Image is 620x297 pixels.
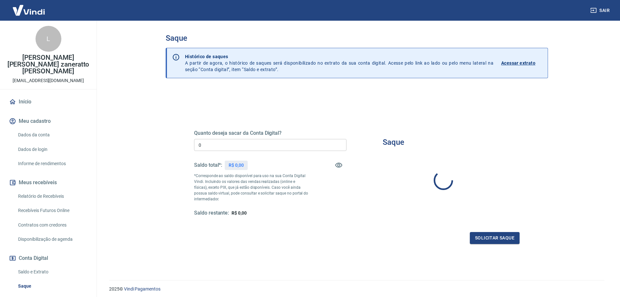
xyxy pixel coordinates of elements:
[15,157,89,170] a: Informe de rendimentos
[232,210,247,216] span: R$ 0,00
[15,233,89,246] a: Disponibilização de agenda
[8,0,50,20] img: Vindi
[15,143,89,156] a: Dados de login
[194,130,346,136] h5: Quanto deseja sacar da Conta Digital?
[166,34,548,43] h3: Saque
[383,138,404,147] h3: Saque
[501,53,542,73] a: Acessar extrato
[185,53,493,60] p: Histórico de saques
[194,173,308,202] p: *Corresponde ao saldo disponível para uso na sua Conta Digital Vindi. Incluindo os valores das ve...
[185,53,493,73] p: A partir de agora, o histórico de saques será disponibilizado no extrato da sua conta digital. Ac...
[13,77,84,84] p: [EMAIL_ADDRESS][DOMAIN_NAME]
[36,26,61,52] div: L
[15,265,89,279] a: Saldo e Extrato
[15,190,89,203] a: Relatório de Recebíveis
[8,95,89,109] a: Início
[15,204,89,217] a: Recebíveis Futuros Online
[15,280,89,293] a: Saque
[8,251,89,265] button: Conta Digital
[124,286,160,292] a: Vindi Pagamentos
[501,60,535,66] p: Acessar extrato
[5,54,91,75] p: [PERSON_NAME] [PERSON_NAME] zaneratto [PERSON_NAME]
[15,218,89,232] a: Contratos com credores
[15,128,89,142] a: Dados da conta
[229,162,244,169] p: R$ 0,00
[470,232,520,244] button: Solicitar saque
[589,5,612,16] button: Sair
[109,286,604,292] p: 2025 ©
[8,114,89,128] button: Meu cadastro
[8,175,89,190] button: Meus recebíveis
[194,210,229,217] h5: Saldo restante:
[194,162,222,168] h5: Saldo total*:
